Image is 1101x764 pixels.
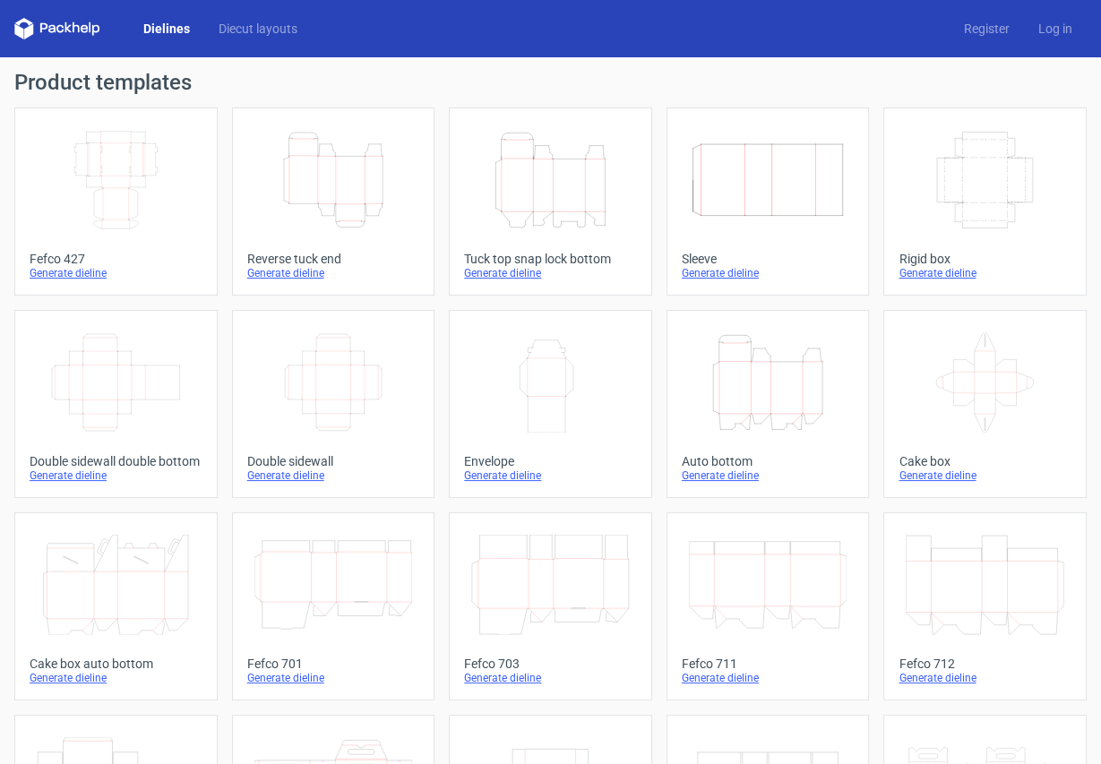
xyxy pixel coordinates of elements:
div: Double sidewall double bottom [30,454,202,468]
a: Rigid boxGenerate dieline [883,107,1087,296]
div: Fefco 427 [30,252,202,266]
div: Generate dieline [899,468,1071,483]
div: Sleeve [682,252,855,266]
div: Generate dieline [899,266,1071,280]
div: Generate dieline [247,468,420,483]
div: Tuck top snap lock bottom [464,252,637,266]
div: Generate dieline [682,266,855,280]
div: Generate dieline [30,671,202,685]
h1: Product templates [14,72,1087,93]
a: Reverse tuck endGenerate dieline [232,107,435,296]
a: Double sidewallGenerate dieline [232,310,435,498]
a: EnvelopeGenerate dieline [449,310,652,498]
a: Diecut layouts [204,20,312,38]
a: Auto bottomGenerate dieline [667,310,870,498]
a: Fefco 703Generate dieline [449,512,652,700]
div: Generate dieline [247,266,420,280]
div: Auto bottom [682,454,855,468]
a: Fefco 701Generate dieline [232,512,435,700]
div: Generate dieline [30,266,202,280]
div: Fefco 711 [682,657,855,671]
a: Cake boxGenerate dieline [883,310,1087,498]
a: Tuck top snap lock bottomGenerate dieline [449,107,652,296]
a: Dielines [129,20,204,38]
div: Rigid box [899,252,1071,266]
a: Fefco 711Generate dieline [667,512,870,700]
div: Double sidewall [247,454,420,468]
div: Cake box [899,454,1071,468]
a: Fefco 712Generate dieline [883,512,1087,700]
div: Fefco 703 [464,657,637,671]
div: Generate dieline [30,468,202,483]
div: Fefco 701 [247,657,420,671]
a: SleeveGenerate dieline [667,107,870,296]
div: Envelope [464,454,637,468]
a: Double sidewall double bottomGenerate dieline [14,310,218,498]
div: Generate dieline [899,671,1071,685]
div: Generate dieline [464,468,637,483]
div: Fefco 712 [899,657,1071,671]
a: Cake box auto bottomGenerate dieline [14,512,218,700]
div: Reverse tuck end [247,252,420,266]
a: Log in [1024,20,1087,38]
div: Generate dieline [464,266,637,280]
div: Generate dieline [247,671,420,685]
div: Cake box auto bottom [30,657,202,671]
div: Generate dieline [682,468,855,483]
div: Generate dieline [464,671,637,685]
a: Fefco 427Generate dieline [14,107,218,296]
div: Generate dieline [682,671,855,685]
a: Register [950,20,1024,38]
